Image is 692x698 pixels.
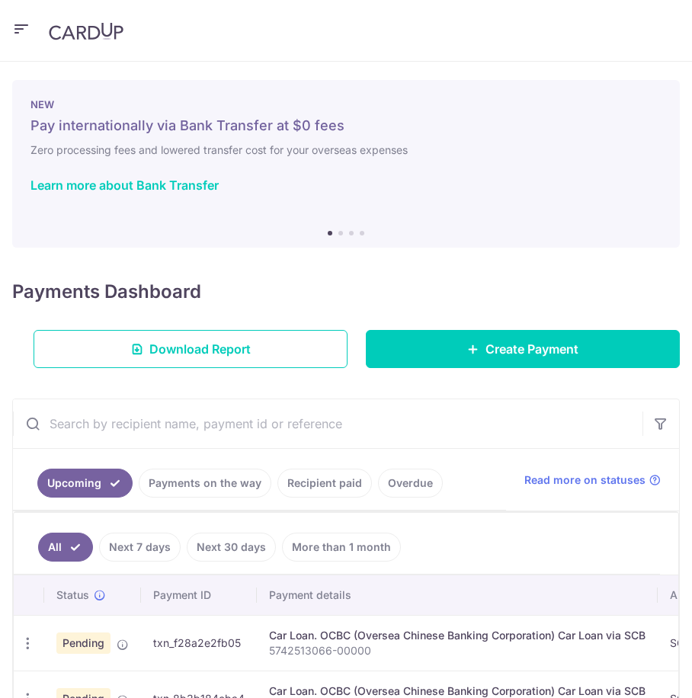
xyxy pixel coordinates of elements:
[378,469,443,498] a: Overdue
[366,330,680,368] a: Create Payment
[139,469,271,498] a: Payments on the way
[141,615,257,671] td: txn_f28a2e2fb05
[49,22,123,40] img: CardUp
[13,399,642,448] input: Search by recipient name, payment id or reference
[30,98,662,110] p: NEW
[30,117,662,135] h5: Pay internationally via Bank Transfer at $0 fees
[99,533,181,562] a: Next 7 days
[30,178,219,193] a: Learn more about Bank Transfer
[56,588,89,603] span: Status
[37,469,133,498] a: Upcoming
[38,533,93,562] a: All
[485,340,578,358] span: Create Payment
[269,643,646,658] p: 5742513066-00000
[12,278,201,306] h4: Payments Dashboard
[269,628,646,643] div: Car Loan. OCBC (Oversea Chinese Banking Corporation) Car Loan via SCB
[187,533,276,562] a: Next 30 days
[30,141,662,159] h6: Zero processing fees and lowered transfer cost for your overseas expenses
[277,469,372,498] a: Recipient paid
[149,340,251,358] span: Download Report
[257,575,658,615] th: Payment details
[282,533,401,562] a: More than 1 month
[56,632,111,654] span: Pending
[34,330,348,368] a: Download Report
[141,575,257,615] th: Payment ID
[524,472,646,488] span: Read more on statuses
[524,472,661,488] a: Read more on statuses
